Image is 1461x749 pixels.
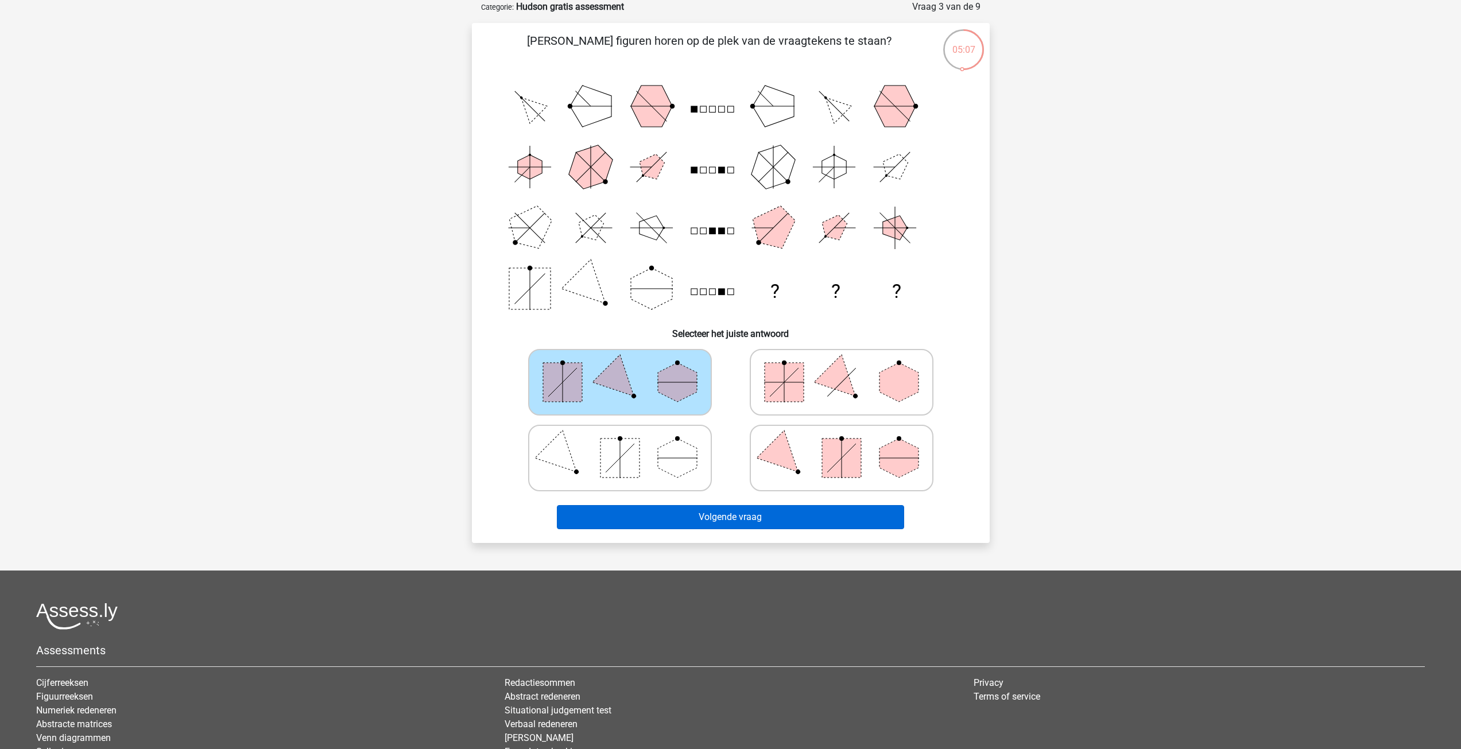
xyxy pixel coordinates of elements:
div: 05:07 [942,28,985,57]
a: Numeriek redeneren [36,705,117,716]
text: ? [892,280,901,302]
a: Venn diagrammen [36,732,111,743]
a: [PERSON_NAME] [505,732,573,743]
a: Cijferreeksen [36,677,88,688]
strong: Hudson gratis assessment [516,1,624,12]
small: Categorie: [481,3,514,11]
p: [PERSON_NAME] figuren horen op de plek van de vraagtekens te staan? [490,32,928,67]
img: Assessly logo [36,603,118,630]
a: Abstract redeneren [505,691,580,702]
a: Figuurreeksen [36,691,93,702]
a: Privacy [974,677,1003,688]
h5: Assessments [36,643,1425,657]
a: Redactiesommen [505,677,575,688]
h6: Selecteer het juiste antwoord [490,319,971,339]
text: ? [770,280,779,302]
a: Situational judgement test [505,705,611,716]
button: Volgende vraag [557,505,904,529]
a: Terms of service [974,691,1040,702]
text: ? [831,280,840,302]
a: Verbaal redeneren [505,719,578,729]
a: Abstracte matrices [36,719,112,729]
